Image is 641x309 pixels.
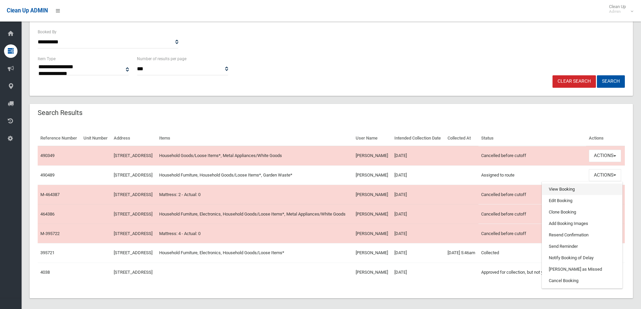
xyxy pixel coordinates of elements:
[478,243,586,263] td: Collected
[353,204,392,224] td: [PERSON_NAME]
[40,231,60,236] a: M-395722
[353,224,392,243] td: [PERSON_NAME]
[111,131,156,146] th: Address
[542,275,622,286] a: Cancel Booking
[38,28,57,36] label: Booked By
[353,146,392,165] td: [PERSON_NAME]
[392,131,445,146] th: Intended Collection Date
[542,229,622,241] a: Resend Confirmation
[137,55,186,63] label: Number of results per page
[156,185,353,204] td: Mattress: 2 - Actual: 0
[542,184,622,195] a: View Booking
[114,250,152,255] a: [STREET_ADDRESS]
[609,9,626,14] small: Admin
[553,75,596,88] a: Clear Search
[353,185,392,204] td: [PERSON_NAME]
[589,169,621,182] button: Actions
[392,263,445,282] td: [DATE]
[606,4,633,14] span: Clean Up
[114,153,152,158] a: [STREET_ADDRESS]
[7,7,48,14] span: Clean Up ADMIN
[114,270,152,275] a: [STREET_ADDRESS]
[353,263,392,282] td: [PERSON_NAME]
[542,241,622,252] a: Send Reminder
[392,204,445,224] td: [DATE]
[114,231,152,236] a: [STREET_ADDRESS]
[40,192,60,197] a: M-464387
[542,195,622,206] a: Edit Booking
[445,131,478,146] th: Collected At
[392,243,445,263] td: [DATE]
[156,146,353,165] td: Household Goods/Loose Items*, Metal Appliances/White Goods
[40,211,55,217] a: 464386
[586,131,625,146] th: Actions
[353,243,392,263] td: [PERSON_NAME]
[38,131,81,146] th: Reference Number
[38,55,56,63] label: Item Type
[353,165,392,185] td: [PERSON_NAME]
[40,250,55,255] a: 395721
[392,165,445,185] td: [DATE]
[542,218,622,229] a: Add Booking Images
[114,172,152,178] a: [STREET_ADDRESS]
[478,131,586,146] th: Status
[478,185,586,204] td: Cancelled before cutoff
[40,153,55,158] a: 490349
[30,106,91,119] header: Search Results
[478,224,586,243] td: Cancelled before cutoff
[478,165,586,185] td: Assigned to route
[542,206,622,218] a: Clone Booking
[353,131,392,146] th: User Name
[392,224,445,243] td: [DATE]
[478,263,586,282] td: Approved for collection, but not yet assigned to route
[114,211,152,217] a: [STREET_ADDRESS]
[542,252,622,264] a: Notify Booking of Delay
[392,185,445,204] td: [DATE]
[40,172,55,178] a: 490489
[156,204,353,224] td: Household Furniture, Electronics, Household Goods/Loose Items*, Metal Appliances/White Goods
[114,192,152,197] a: [STREET_ADDRESS]
[156,131,353,146] th: Items
[40,270,50,275] a: 4038
[597,75,625,88] button: Search
[445,243,478,263] td: [DATE] 5:46am
[589,150,621,162] button: Actions
[478,146,586,165] td: Cancelled before cutoff
[478,204,586,224] td: Cancelled before cutoff
[156,243,353,263] td: Household Furniture, Electronics, Household Goods/Loose Items*
[542,264,622,275] a: [PERSON_NAME] as Missed
[81,131,111,146] th: Unit Number
[156,165,353,185] td: Household Furniture, Household Goods/Loose Items*, Garden Waste*
[392,146,445,165] td: [DATE]
[156,224,353,243] td: Mattress: 4 - Actual: 0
